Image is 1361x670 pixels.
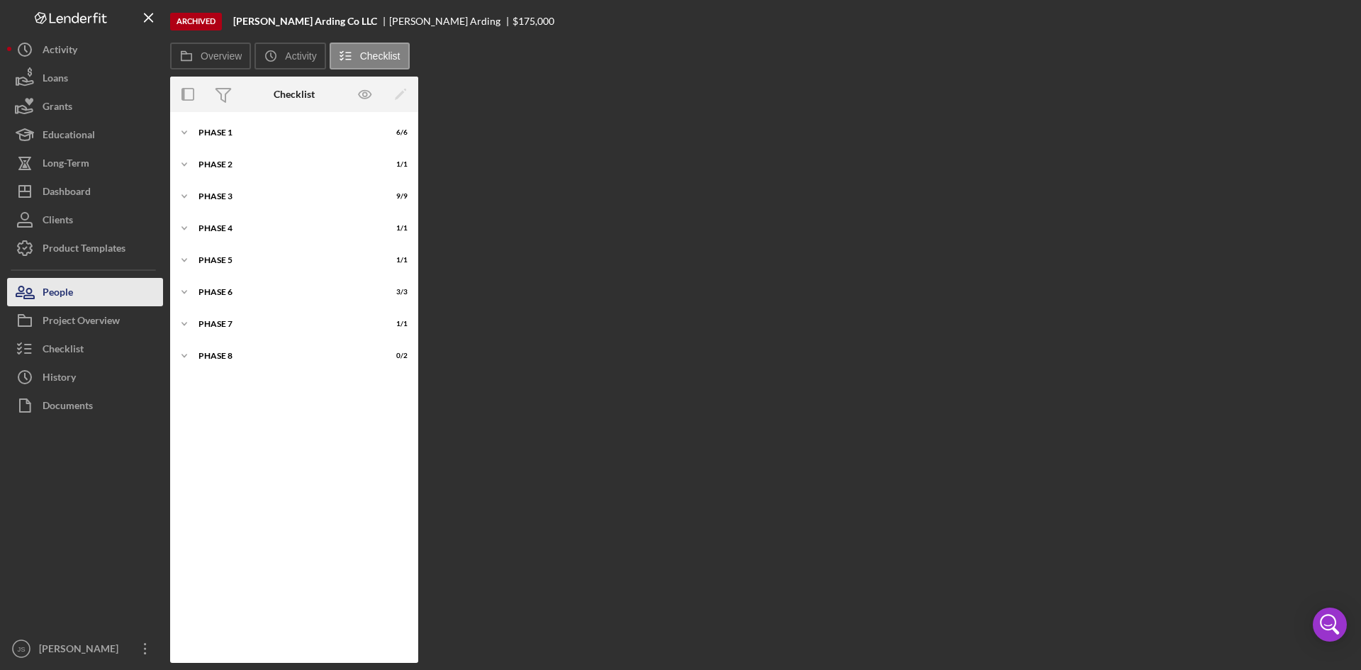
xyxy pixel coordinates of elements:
[198,160,372,169] div: Phase 2
[389,16,513,27] div: [PERSON_NAME] Arding
[1313,608,1347,642] div: Open Intercom Messenger
[43,278,73,310] div: People
[7,121,163,149] button: Educational
[360,50,401,62] label: Checklist
[43,35,77,67] div: Activity
[7,92,163,121] button: Grants
[43,92,72,124] div: Grants
[43,363,76,395] div: History
[7,391,163,420] button: Documents
[198,288,372,296] div: Phase 6
[43,121,95,152] div: Educational
[170,13,222,30] div: Archived
[382,224,408,233] div: 1 / 1
[43,149,89,181] div: Long-Term
[17,645,25,653] text: JS
[7,335,163,363] button: Checklist
[198,256,372,264] div: Phase 5
[382,192,408,201] div: 9 / 9
[198,192,372,201] div: Phase 3
[198,128,372,137] div: Phase 1
[7,35,163,64] button: Activity
[7,206,163,234] button: Clients
[7,149,163,177] button: Long-Term
[198,320,372,328] div: Phase 7
[43,234,125,266] div: Product Templates
[43,206,73,238] div: Clients
[43,335,84,367] div: Checklist
[198,352,372,360] div: Phase 8
[7,278,163,306] button: People
[198,224,372,233] div: Phase 4
[7,64,163,92] button: Loans
[7,234,163,262] button: Product Templates
[233,16,377,27] b: [PERSON_NAME] Arding Co LLC
[382,320,408,328] div: 1 / 1
[7,306,163,335] button: Project Overview
[170,43,251,69] button: Overview
[7,363,163,391] button: History
[382,288,408,296] div: 3 / 3
[43,391,93,423] div: Documents
[274,89,315,100] div: Checklist
[382,352,408,360] div: 0 / 2
[254,43,325,69] button: Activity
[7,177,163,206] button: Dashboard
[382,256,408,264] div: 1 / 1
[382,160,408,169] div: 1 / 1
[43,177,91,209] div: Dashboard
[330,43,410,69] button: Checklist
[43,64,68,96] div: Loans
[7,635,163,663] button: JS[PERSON_NAME]
[513,16,554,27] div: $175,000
[43,306,120,338] div: Project Overview
[285,50,316,62] label: Activity
[35,635,128,666] div: [PERSON_NAME]
[201,50,242,62] label: Overview
[382,128,408,137] div: 6 / 6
